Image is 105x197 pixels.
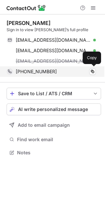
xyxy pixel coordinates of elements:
[16,48,91,54] span: [EMAIL_ADDRESS][DOMAIN_NAME]
[17,150,98,156] span: Notes
[7,135,101,144] button: Find work email
[16,69,57,75] span: [PHONE_NUMBER]
[7,20,51,26] div: [PERSON_NAME]
[18,107,88,112] span: AI write personalized message
[16,58,91,64] span: [EMAIL_ADDRESS][DOMAIN_NAME]
[18,91,90,96] div: Save to List / ATS / CRM
[7,27,101,33] div: Sign in to view [PERSON_NAME]’s full profile
[7,119,101,131] button: Add to email campaign
[18,122,70,128] span: Add to email campaign
[16,37,91,43] span: [EMAIL_ADDRESS][DOMAIN_NAME]
[7,103,101,115] button: AI write personalized message
[7,88,101,99] button: save-profile-one-click
[7,148,101,157] button: Notes
[7,4,46,12] img: ContactOut v5.3.10
[17,137,98,142] span: Find work email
